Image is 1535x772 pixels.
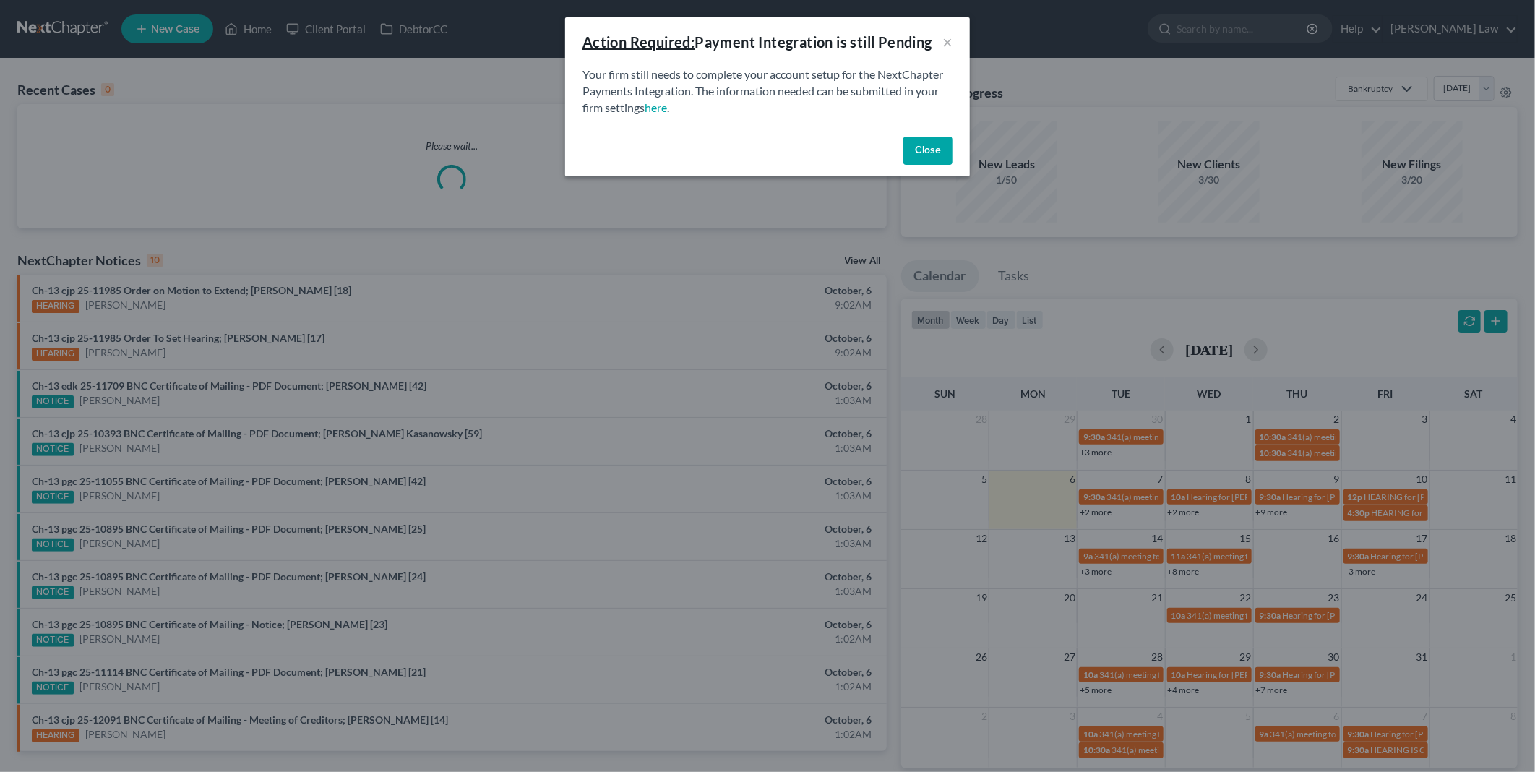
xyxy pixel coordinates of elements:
[582,33,695,51] u: Action Required:
[582,67,953,116] p: Your firm still needs to complete your account setup for the NextChapter Payments Integration. Th...
[582,32,932,52] div: Payment Integration is still Pending
[645,100,667,114] a: here
[903,137,953,166] button: Close
[942,33,953,51] button: ×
